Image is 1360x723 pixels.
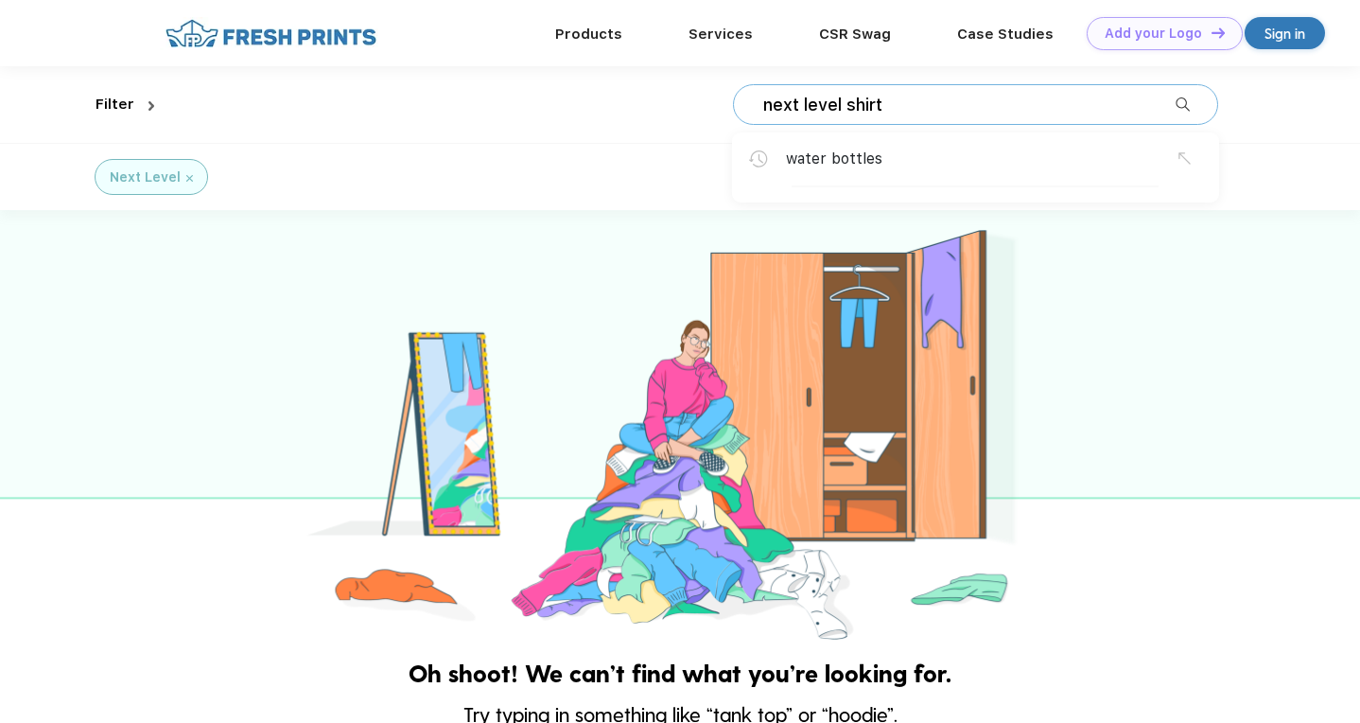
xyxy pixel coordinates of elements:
[1176,97,1190,112] img: desktop_search_2.svg
[1178,152,1191,165] img: copy_suggestion.svg
[819,26,891,43] a: CSR Swag
[1212,27,1225,38] img: DT
[186,175,193,182] img: filter_cancel.svg
[148,101,154,111] img: dropdown.png
[761,95,1176,115] input: Search products for brands, styles, seasons etc...
[110,168,181,187] div: Next Level
[1245,17,1325,49] a: Sign in
[1105,26,1202,42] div: Add your Logo
[786,148,882,170] span: water bottles
[555,26,622,43] a: Products
[160,17,382,50] img: fo%20logo%202.webp
[749,150,768,168] img: search_history.svg
[1264,23,1305,44] div: Sign in
[96,94,134,115] div: Filter
[689,26,753,43] a: Services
